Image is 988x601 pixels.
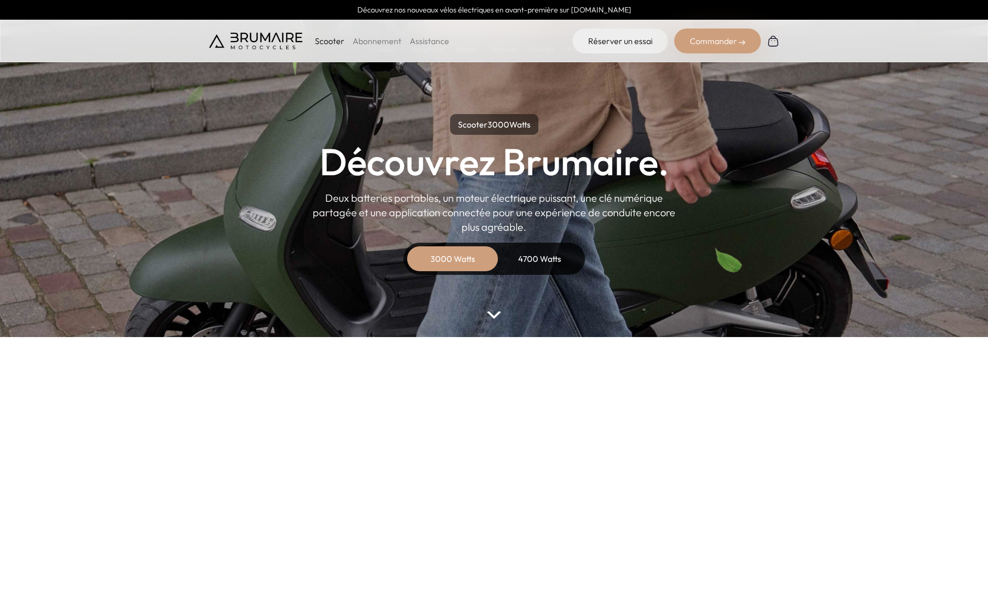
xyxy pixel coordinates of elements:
div: 4700 Watts [498,246,581,271]
div: 3000 Watts [411,246,494,271]
a: Abonnement [353,36,401,46]
img: Brumaire Motocycles [209,33,302,49]
span: 3000 [488,119,509,130]
div: Commander [674,29,761,53]
a: Assistance [410,36,449,46]
p: Scooter [315,35,344,47]
img: Panier [767,35,780,47]
img: arrow-bottom.png [487,311,500,319]
a: Réserver un essai [573,29,668,53]
img: right-arrow-2.png [739,39,745,46]
p: Scooter Watts [450,114,538,135]
h1: Découvrez Brumaire. [319,143,669,180]
p: Deux batteries portables, un moteur électrique puissant, une clé numérique partagée et une applic... [313,191,676,234]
